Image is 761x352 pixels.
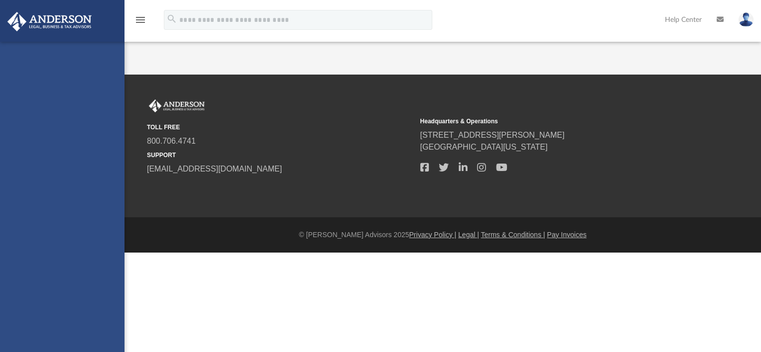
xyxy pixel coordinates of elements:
a: Terms & Conditions | [481,231,545,239]
a: [EMAIL_ADDRESS][DOMAIN_NAME] [147,165,282,173]
img: Anderson Advisors Platinum Portal [4,12,95,31]
a: [STREET_ADDRESS][PERSON_NAME] [420,131,565,139]
a: Privacy Policy | [409,231,457,239]
a: [GEOGRAPHIC_DATA][US_STATE] [420,143,548,151]
a: menu [134,19,146,26]
img: User Pic [739,12,754,27]
a: Legal | [458,231,479,239]
small: SUPPORT [147,151,413,160]
div: © [PERSON_NAME] Advisors 2025 [125,230,761,240]
small: Headquarters & Operations [420,117,687,126]
img: Anderson Advisors Platinum Portal [147,99,207,112]
a: 800.706.4741 [147,137,196,145]
i: menu [134,14,146,26]
small: TOLL FREE [147,123,413,132]
i: search [166,13,177,24]
a: Pay Invoices [547,231,586,239]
